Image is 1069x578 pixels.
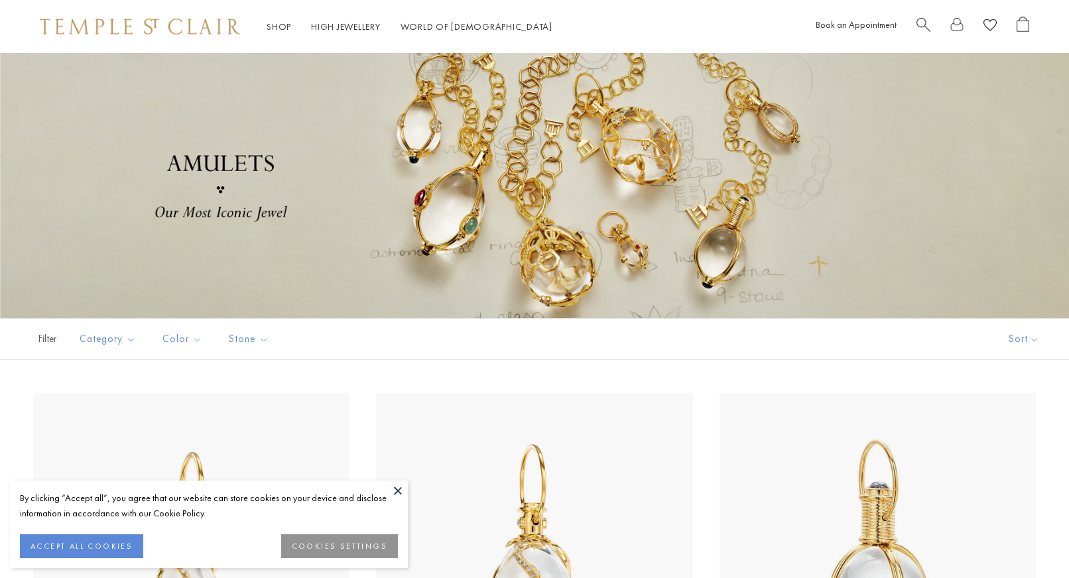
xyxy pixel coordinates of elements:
span: Category [73,331,146,347]
a: World of [DEMOGRAPHIC_DATA]World of [DEMOGRAPHIC_DATA] [401,21,552,32]
a: Book an Appointment [816,19,897,30]
iframe: Gorgias live chat messenger [1003,516,1056,565]
nav: Main navigation [267,19,552,35]
button: Color [153,324,212,354]
button: Category [70,324,146,354]
button: Stone [219,324,279,354]
a: Open Shopping Bag [1017,17,1029,37]
a: Search [916,17,930,37]
button: COOKIES SETTINGS [281,534,398,558]
div: By clicking “Accept all”, you agree that our website can store cookies on your device and disclos... [20,491,398,521]
span: Stone [222,331,279,347]
button: Show sort by [979,319,1069,359]
button: ACCEPT ALL COOKIES [20,534,143,558]
img: Temple St. Clair [40,19,240,34]
span: Color [156,331,212,347]
a: View Wishlist [983,17,997,37]
a: High JewelleryHigh Jewellery [311,21,381,32]
a: ShopShop [267,21,291,32]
